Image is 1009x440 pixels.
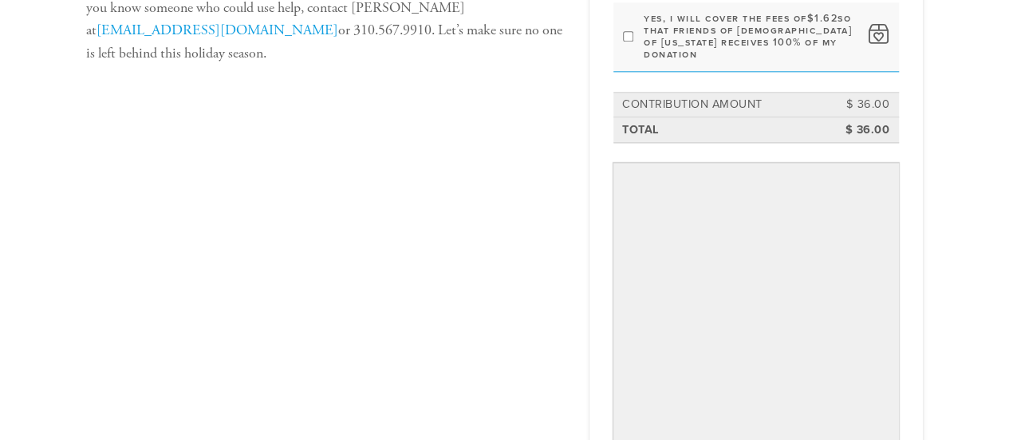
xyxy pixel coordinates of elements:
span: 1.62 [814,12,838,25]
td: Total [620,119,820,141]
td: $ 36.00 [820,93,892,116]
td: $ 36.00 [820,119,892,141]
span: $ [807,12,815,25]
a: [EMAIL_ADDRESS][DOMAIN_NAME] [97,21,338,39]
td: Contribution Amount [620,93,820,116]
label: Yes, I will cover the fees of so that Friends of [DEMOGRAPHIC_DATA] of [US_STATE] receives 100% o... [644,13,858,61]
